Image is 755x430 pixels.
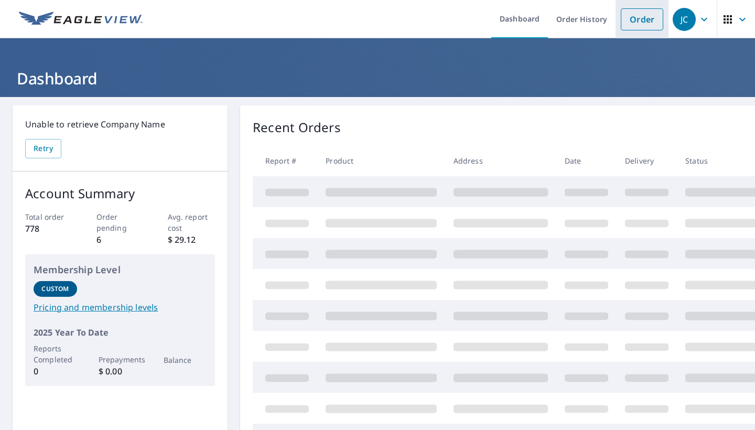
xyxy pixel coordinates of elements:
[617,145,677,176] th: Delivery
[25,211,73,222] p: Total order
[253,145,317,176] th: Report #
[168,211,215,233] p: Avg. report cost
[96,211,144,233] p: Order pending
[96,233,144,246] p: 6
[25,222,73,235] p: 778
[99,354,142,365] p: Prepayments
[317,145,445,176] th: Product
[168,233,215,246] p: $ 29.12
[673,8,696,31] div: JC
[34,326,207,339] p: 2025 Year To Date
[13,68,742,89] h1: Dashboard
[164,354,207,365] p: Balance
[25,184,215,203] p: Account Summary
[34,263,207,277] p: Membership Level
[253,118,341,137] p: Recent Orders
[25,139,61,158] button: Retry
[621,8,663,30] a: Order
[34,142,53,155] span: Retry
[34,365,77,378] p: 0
[99,365,142,378] p: $ 0.00
[19,12,143,27] img: EV Logo
[34,343,77,365] p: Reports Completed
[445,145,556,176] th: Address
[556,145,617,176] th: Date
[41,284,69,294] p: Custom
[25,118,215,131] p: Unable to retrieve Company Name
[34,301,207,314] a: Pricing and membership levels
